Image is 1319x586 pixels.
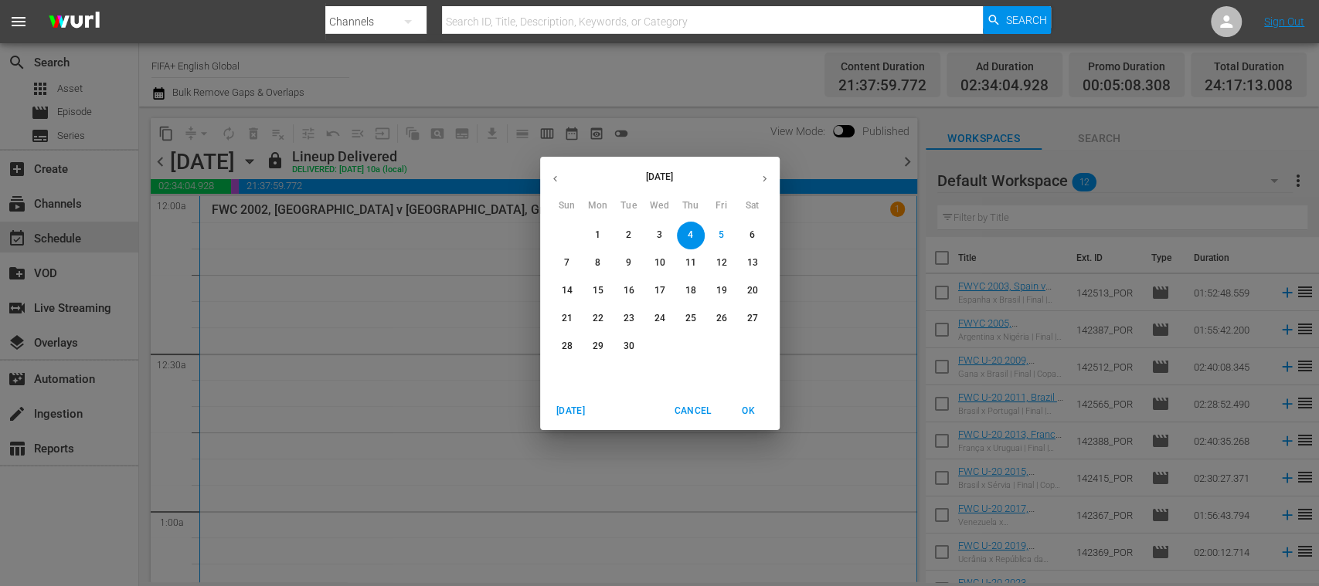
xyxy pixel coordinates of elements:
p: 16 [623,284,634,297]
button: 2 [615,222,643,249]
span: [DATE] [552,403,590,419]
span: Search [1005,6,1046,34]
button: 20 [739,277,767,305]
button: 26 [708,305,736,333]
span: Mon [584,198,612,214]
button: 8 [584,249,612,277]
button: 6 [739,222,767,249]
p: 7 [564,256,569,269]
p: 23 [623,312,634,325]
p: 11 [685,256,695,269]
span: OK [730,403,767,419]
button: 16 [615,277,643,305]
button: 3 [646,222,674,249]
p: 2 [626,229,631,242]
p: 5 [719,229,724,242]
span: menu [9,12,28,31]
button: 12 [708,249,736,277]
p: 24 [654,312,665,325]
button: 22 [584,305,612,333]
span: Tue [615,198,643,214]
button: Cancel [668,398,717,424]
p: 1 [595,229,600,242]
button: 10 [646,249,674,277]
button: 18 [677,277,705,305]
p: [DATE] [570,170,750,184]
p: 19 [716,284,726,297]
p: 6 [750,229,755,242]
button: 14 [553,277,581,305]
button: 13 [739,249,767,277]
p: 14 [561,284,572,297]
button: 15 [584,277,612,305]
span: Wed [646,198,674,214]
p: 29 [592,340,603,353]
p: 25 [685,312,695,325]
button: 27 [739,305,767,333]
p: 22 [592,312,603,325]
button: [DATE] [546,398,596,424]
p: 13 [746,256,757,269]
p: 3 [657,229,662,242]
button: OK [724,398,773,424]
p: 27 [746,312,757,325]
p: 10 [654,256,665,269]
img: ans4CAIJ8jUAAAAAAAAAAAAAAAAAAAAAAAAgQb4GAAAAAAAAAAAAAAAAAAAAAAAAJMjXAAAAAAAAAAAAAAAAAAAAAAAAgAT5G... [37,4,111,40]
button: 7 [553,249,581,277]
button: 19 [708,277,736,305]
span: Sun [553,198,581,214]
span: Fri [708,198,736,214]
button: 11 [677,249,705,277]
button: 17 [646,277,674,305]
p: 18 [685,284,695,297]
button: 29 [584,333,612,361]
button: 23 [615,305,643,333]
span: Sat [739,198,767,214]
p: 15 [592,284,603,297]
p: 8 [595,256,600,269]
p: 30 [623,340,634,353]
button: 5 [708,222,736,249]
p: 17 [654,284,665,297]
button: 1 [584,222,612,249]
p: 21 [561,312,572,325]
p: 9 [626,256,631,269]
a: Sign Out [1264,15,1304,28]
button: 24 [646,305,674,333]
button: 28 [553,333,581,361]
p: 20 [746,284,757,297]
button: 30 [615,333,643,361]
p: 4 [688,229,693,242]
span: Thu [677,198,705,214]
span: Cancel [674,403,711,419]
button: 25 [677,305,705,333]
button: 4 [677,222,705,249]
button: 9 [615,249,643,277]
button: 21 [553,305,581,333]
p: 28 [561,340,572,353]
p: 12 [716,256,726,269]
p: 26 [716,312,726,325]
